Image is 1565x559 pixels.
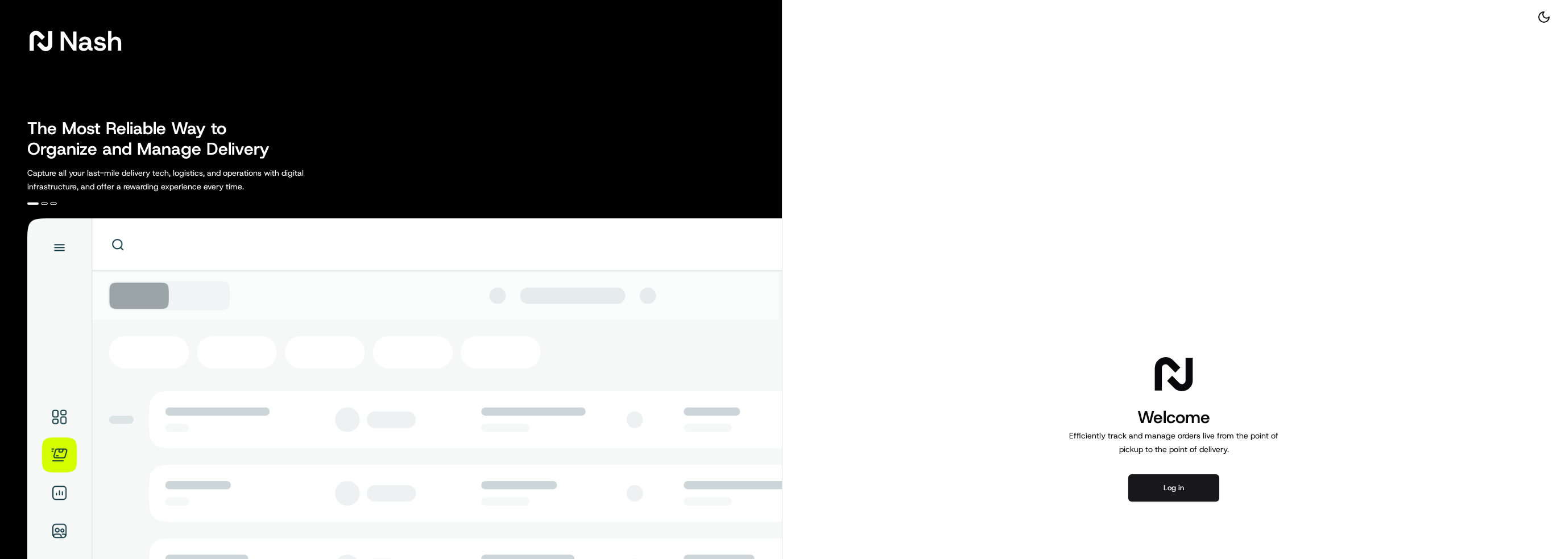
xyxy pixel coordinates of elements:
span: Nash [59,30,122,52]
p: Capture all your last-mile delivery tech, logistics, and operations with digital infrastructure, ... [27,166,355,193]
h1: Welcome [1065,406,1283,429]
p: Efficiently track and manage orders live from the point of pickup to the point of delivery. [1065,429,1283,456]
button: Log in [1128,474,1219,502]
h2: The Most Reliable Way to Organize and Manage Delivery [27,118,282,159]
